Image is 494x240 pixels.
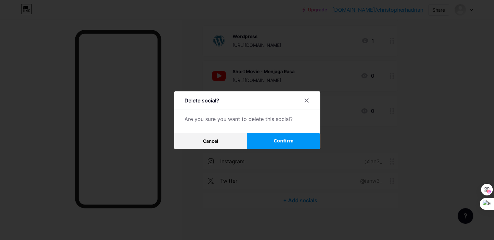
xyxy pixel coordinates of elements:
span: Confirm [273,138,294,144]
span: Cancel [203,138,218,144]
button: Confirm [247,133,320,149]
div: Delete social? [184,97,219,104]
button: Cancel [174,133,247,149]
div: Are you sure you want to delete this social? [184,115,310,123]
